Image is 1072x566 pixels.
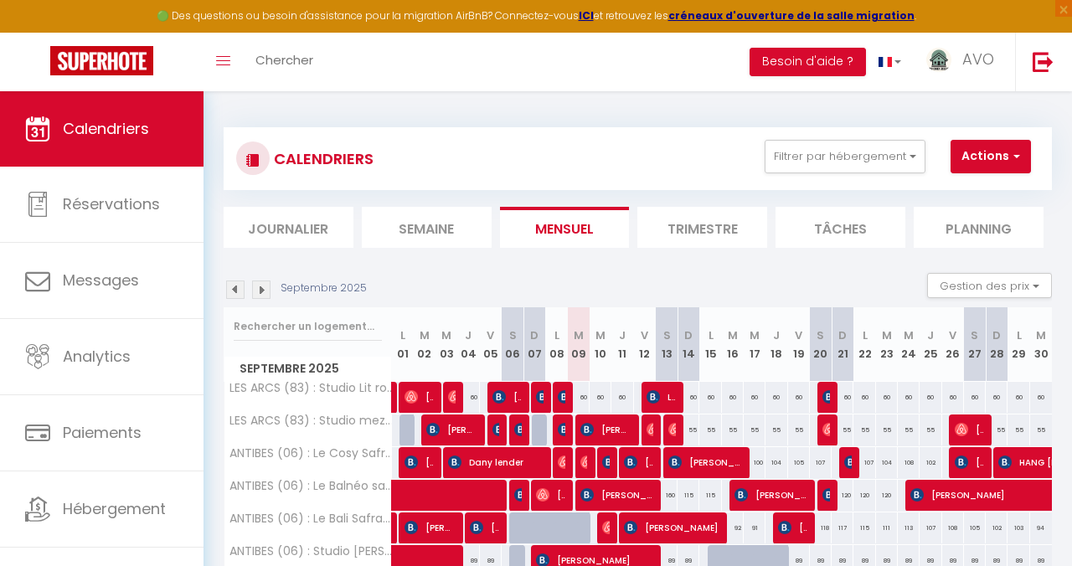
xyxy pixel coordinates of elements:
abbr: S [817,327,824,343]
span: [PERSON_NAME] [536,479,565,511]
th: 10 [590,307,611,382]
th: 19 [788,307,810,382]
abbr: V [949,327,956,343]
span: [PERSON_NAME] [822,414,830,445]
th: 26 [942,307,964,382]
div: 160 [656,480,678,511]
li: Journalier [224,207,353,248]
span: [PERSON_NAME] [558,446,565,478]
input: Rechercher un logement... [234,311,382,342]
div: 60 [920,382,941,413]
a: créneaux d'ouverture de la salle migration [668,8,915,23]
span: Analytics [63,346,131,367]
th: 05 [480,307,502,382]
div: 55 [765,414,787,445]
div: 55 [1008,414,1029,445]
abbr: J [465,327,472,343]
abbr: V [487,327,494,343]
span: [PERSON_NAME] [647,414,654,445]
span: LES ARCS (83) : Studio Lit rond [227,382,394,394]
span: [PERSON_NAME] [580,479,653,511]
th: 12 [634,307,656,382]
th: 04 [457,307,479,382]
li: Tâches [776,207,905,248]
div: 103 [1008,512,1029,543]
th: 22 [853,307,875,382]
abbr: D [992,327,1001,343]
span: ANTIBES (06) : Le Balnéo safranier [227,480,394,492]
span: [PERSON_NAME] [844,446,852,478]
div: 60 [788,382,810,413]
div: 60 [611,382,633,413]
button: Gestion des prix [927,273,1052,298]
th: 15 [699,307,721,382]
div: 118 [810,512,832,543]
span: [PERSON_NAME] [955,446,984,478]
div: 100 [744,447,765,478]
th: 27 [964,307,986,382]
th: 21 [832,307,853,382]
th: 16 [722,307,744,382]
span: [PERSON_NAME] [778,512,807,543]
span: [PERSON_NAME] [536,381,544,413]
span: [PERSON_NAME] [624,512,719,543]
div: 55 [832,414,853,445]
strong: ICI [579,8,594,23]
span: [PERSON_NAME] [405,446,434,478]
span: Messages [63,270,139,291]
div: 120 [876,480,898,511]
span: [PERSON_NAME] [624,446,653,478]
th: 09 [568,307,590,382]
abbr: L [400,327,405,343]
div: 105 [788,447,810,478]
div: 107 [920,512,941,543]
span: Chercher [255,51,313,69]
span: [PERSON_NAME] [558,381,565,413]
span: [PERSON_NAME] [734,479,807,511]
span: [PERSON_NAME] [822,381,830,413]
span: [PERSON_NAME] [558,414,565,445]
span: [PERSON_NAME] [405,381,434,413]
th: 14 [678,307,699,382]
abbr: J [773,327,780,343]
div: 115 [699,480,721,511]
span: ANTIBES (06) : Le Bali Safranier [227,512,394,525]
div: 91 [744,512,765,543]
th: 29 [1008,307,1029,382]
th: 07 [523,307,545,382]
div: 55 [898,414,920,445]
div: 60 [457,382,479,413]
div: 60 [678,382,699,413]
div: 60 [699,382,721,413]
button: Besoin d'aide ? [750,48,866,76]
abbr: S [509,327,517,343]
abbr: M [882,327,892,343]
a: Chercher [243,33,326,91]
span: [PERSON_NAME] [514,414,522,445]
div: 60 [853,382,875,413]
div: 92 [722,512,744,543]
th: 02 [414,307,435,382]
a: ... AVO [914,33,1015,91]
div: 60 [942,382,964,413]
span: [PERSON_NAME] [580,414,631,445]
button: Filtrer par hébergement [765,140,925,173]
div: 115 [853,512,875,543]
div: 104 [876,447,898,478]
span: Calendriers [63,118,149,139]
abbr: M [574,327,584,343]
abbr: M [1036,327,1046,343]
div: 55 [986,414,1008,445]
abbr: L [554,327,559,343]
span: LES ARCS (83) : Studio mezzanine [227,414,394,427]
span: AVO [962,49,994,69]
abbr: D [838,327,847,343]
div: 60 [744,382,765,413]
th: 20 [810,307,832,382]
th: 17 [744,307,765,382]
abbr: L [1017,327,1022,343]
abbr: D [530,327,539,343]
div: 55 [920,414,941,445]
span: [PERSON_NAME] [514,479,522,511]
